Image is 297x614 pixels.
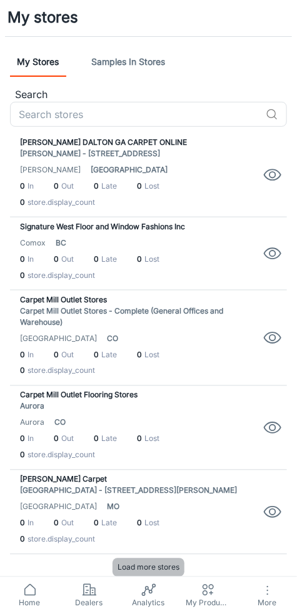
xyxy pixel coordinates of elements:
span: Comox [20,237,46,249]
span: 0 [54,181,59,192]
span: Lost [144,181,159,192]
span: Lost [144,349,159,360]
span: In [28,433,34,445]
span: MO [107,502,119,513]
span: My Products [186,598,230,609]
span: Aurora [20,417,44,428]
span: Out [61,518,74,529]
span: 0 [137,349,142,360]
span: 0 [94,518,99,529]
span: 0 [137,181,142,192]
span: [GEOGRAPHIC_DATA] [91,164,168,176]
button: More [238,577,297,614]
span: [GEOGRAPHIC_DATA] [20,333,97,344]
input: Search stores [10,102,261,127]
span: 0 [20,433,25,445]
span: store.display_count [28,365,95,377]
span: store.display_count [28,197,95,208]
span: Dealers [67,598,111,609]
span: 0 [20,181,25,192]
span: 0 [20,270,25,281]
button: Load more stores [113,558,184,577]
span: Out [61,181,74,192]
span: Home [8,598,52,609]
span: Out [61,254,74,265]
span: 0 [54,349,59,360]
span: BC [56,237,66,249]
span: Carpet Mill Outlet Stores - Complete (General Offices and Warehouse) [20,305,253,328]
span: Late [101,254,117,265]
span: 0 [20,518,25,529]
span: 0 [94,254,99,265]
span: 0 [20,450,25,461]
p: Search [15,87,287,102]
span: 0 [20,254,25,265]
span: 0 [20,349,25,360]
span: Lost [144,518,159,529]
span: 0 [137,433,142,445]
p: Carpet Mill Outlet Stores [20,294,253,305]
span: 0 [20,365,25,377]
h1: My stores [8,6,78,29]
span: store.display_count [28,534,95,545]
span: 0 [54,254,59,265]
p: Carpet Mill Outlet Flooring Stores [20,390,253,401]
span: 0 [94,181,99,192]
span: In [28,181,34,192]
span: [PERSON_NAME] [20,164,81,176]
span: 0 [54,433,59,445]
span: Lost [144,433,159,445]
span: 0 [94,349,99,360]
span: CO [107,333,118,344]
span: In [28,349,34,360]
span: 0 [137,254,142,265]
span: 0 [20,534,25,545]
span: In [28,254,34,265]
p: Signature West Floor and Window Fashions Inc [20,221,253,232]
span: Late [101,433,117,445]
a: Samples in stores [91,47,165,77]
p: [PERSON_NAME] DALTON GA CARPET ONLINE [20,137,253,148]
span: CO [54,417,66,428]
span: store.display_count [28,270,95,281]
span: Out [61,433,74,445]
span: 0 [94,433,99,445]
a: Analytics [119,577,178,614]
span: More [245,598,289,608]
span: Late [101,349,117,360]
p: [PERSON_NAME] Carpet [20,474,253,485]
span: [GEOGRAPHIC_DATA] [20,502,97,513]
span: 0 [54,518,59,529]
span: [PERSON_NAME] - [STREET_ADDRESS] [20,148,253,159]
a: My Products [178,577,238,614]
span: Aurora [20,401,253,412]
span: In [28,518,34,529]
a: Dealers [59,577,119,614]
span: Out [61,349,74,360]
span: Late [101,518,117,529]
span: [GEOGRAPHIC_DATA] - [STREET_ADDRESS][PERSON_NAME] [20,485,253,497]
span: 0 [20,197,25,208]
span: 0 [137,518,142,529]
span: Analytics [126,598,171,609]
a: My stores [10,47,66,77]
span: Lost [144,254,159,265]
span: store.display_count [28,450,95,461]
span: Late [101,181,117,192]
span: Load more stores [118,562,179,573]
